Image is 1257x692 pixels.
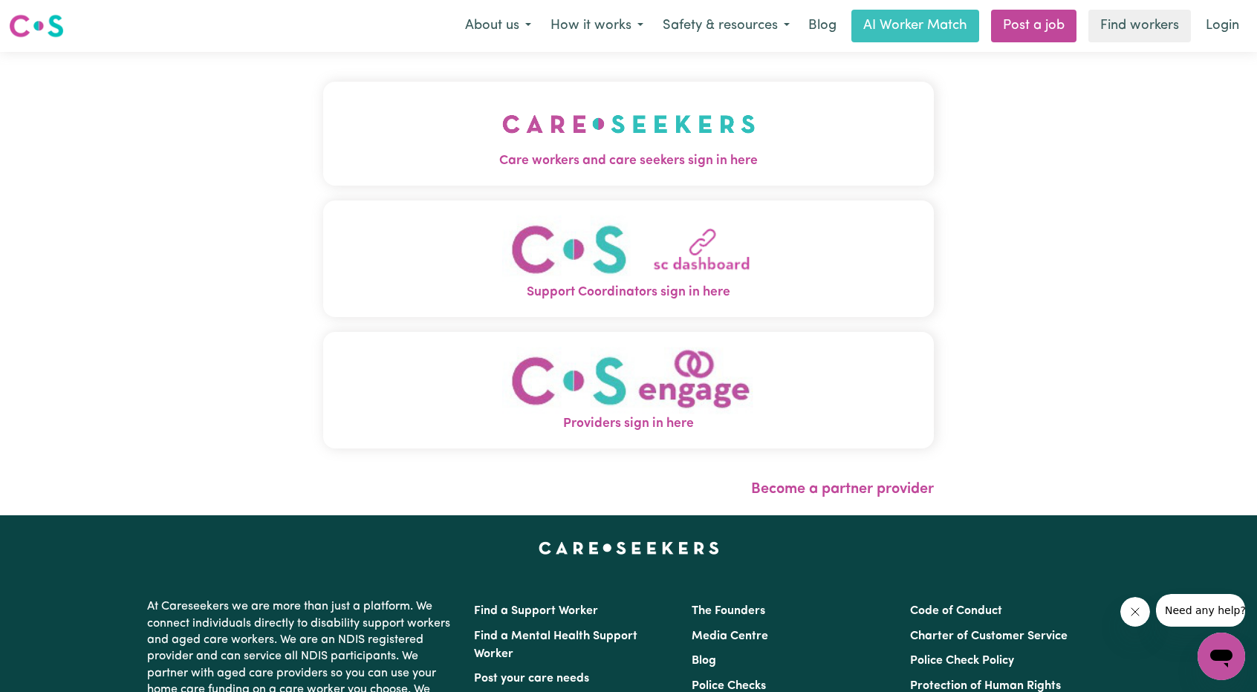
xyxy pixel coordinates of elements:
[692,605,765,617] a: The Founders
[9,13,64,39] img: Careseekers logo
[9,9,64,43] a: Careseekers logo
[474,605,598,617] a: Find a Support Worker
[653,10,799,42] button: Safety & resources
[1198,633,1245,680] iframe: Button to launch messaging window
[910,655,1014,667] a: Police Check Policy
[455,10,541,42] button: About us
[1197,10,1248,42] a: Login
[474,673,589,685] a: Post your care needs
[751,482,934,497] a: Become a partner provider
[323,414,934,434] span: Providers sign in here
[910,680,1061,692] a: Protection of Human Rights
[991,10,1076,42] a: Post a job
[474,630,637,660] a: Find a Mental Health Support Worker
[323,332,934,448] button: Providers sign in here
[9,10,90,22] span: Need any help?
[323,151,934,171] span: Care workers and care seekers sign in here
[323,200,934,317] button: Support Coordinators sign in here
[910,630,1068,642] a: Charter of Customer Service
[1120,597,1150,627] iframe: Close message
[692,655,716,667] a: Blog
[323,82,934,186] button: Care workers and care seekers sign in here
[692,630,768,642] a: Media Centre
[799,10,845,42] a: Blog
[692,680,766,692] a: Police Checks
[541,10,653,42] button: How it works
[539,542,719,554] a: Careseekers home page
[1088,10,1191,42] a: Find workers
[1156,594,1245,627] iframe: Message from company
[910,605,1002,617] a: Code of Conduct
[851,10,979,42] a: AI Worker Match
[323,283,934,302] span: Support Coordinators sign in here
